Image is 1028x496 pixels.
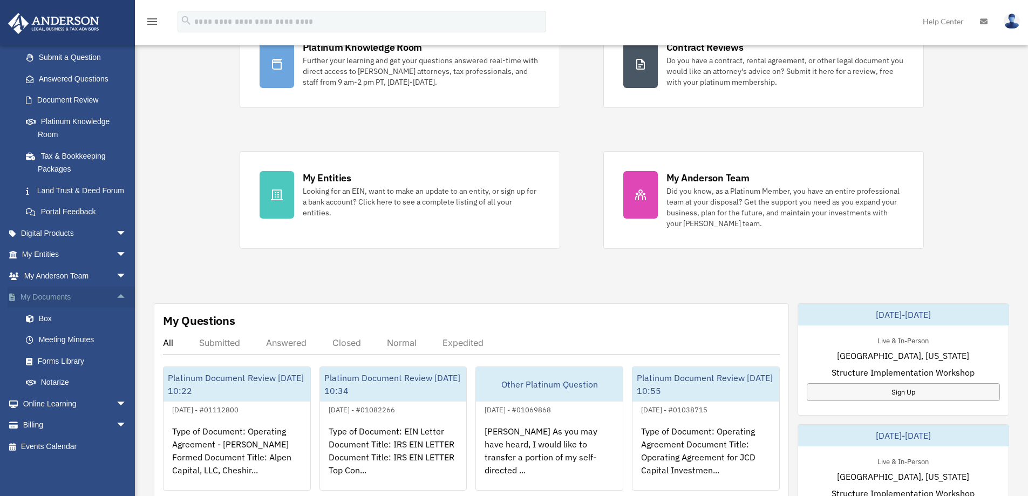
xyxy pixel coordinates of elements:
a: Box [15,308,143,329]
div: All [163,337,173,348]
a: Platinum Document Review [DATE] 10:22[DATE] - #01112800Type of Document: Operating Agreement - [P... [163,366,311,491]
div: Platinum Document Review [DATE] 10:22 [164,367,310,402]
div: Platinum Document Review [DATE] 10:55 [632,367,779,402]
a: Tax & Bookkeeping Packages [15,145,143,180]
a: Digital Productsarrow_drop_down [8,222,143,244]
div: Live & In-Person [869,455,937,466]
div: Other Platinum Question [476,367,623,402]
a: Forms Library [15,350,143,372]
a: My Anderson Teamarrow_drop_down [8,265,143,287]
a: Document Review [15,90,143,111]
div: Submitted [199,337,240,348]
div: [DATE] - #01038715 [632,403,716,415]
span: arrow_drop_up [116,287,138,309]
div: Platinum Knowledge Room [303,40,423,54]
a: Submit a Question [15,47,143,69]
a: Platinum Knowledge Room Further your learning and get your questions answered real-time with dire... [240,21,560,108]
a: My Entities Looking for an EIN, want to make an update to an entity, or sign up for a bank accoun... [240,151,560,249]
i: search [180,15,192,26]
a: Contract Reviews Do you have a contract, rental agreement, or other legal document you would like... [603,21,924,108]
span: arrow_drop_down [116,415,138,437]
span: Structure Implementation Workshop [832,366,975,379]
i: menu [146,15,159,28]
span: arrow_drop_down [116,265,138,287]
a: My Entitiesarrow_drop_down [8,244,143,266]
div: Platinum Document Review [DATE] 10:34 [320,367,467,402]
a: My Anderson Team Did you know, as a Platinum Member, you have an entire professional team at your... [603,151,924,249]
a: Portal Feedback [15,201,143,223]
div: Do you have a contract, rental agreement, or other legal document you would like an attorney's ad... [666,55,904,87]
img: Anderson Advisors Platinum Portal [5,13,103,34]
div: Contract Reviews [666,40,744,54]
img: User Pic [1004,13,1020,29]
div: Expedited [442,337,484,348]
div: My Entities [303,171,351,185]
a: Meeting Minutes [15,329,143,351]
div: Normal [387,337,417,348]
a: Sign Up [807,383,1000,401]
div: [DATE]-[DATE] [798,425,1009,446]
a: Platinum Document Review [DATE] 10:34[DATE] - #01082266Type of Document: EIN Letter Document Titl... [319,366,467,491]
span: [GEOGRAPHIC_DATA], [US_STATE] [837,349,969,362]
div: [DATE] - #01082266 [320,403,404,415]
div: My Anderson Team [666,171,750,185]
div: Live & In-Person [869,334,937,345]
a: Billingarrow_drop_down [8,415,143,436]
div: Answered [266,337,307,348]
a: My Documentsarrow_drop_up [8,287,143,308]
div: [DATE] - #01069868 [476,403,560,415]
a: Answered Questions [15,68,143,90]
span: arrow_drop_down [116,244,138,266]
a: Events Calendar [8,436,143,457]
div: [DATE]-[DATE] [798,304,1009,325]
div: Looking for an EIN, want to make an update to an entity, or sign up for a bank account? Click her... [303,186,540,218]
a: Other Platinum Question[DATE] - #01069868[PERSON_NAME] As you may have heard, I would like to tra... [475,366,623,491]
div: Closed [332,337,361,348]
span: arrow_drop_down [116,393,138,415]
div: Did you know, as a Platinum Member, you have an entire professional team at your disposal? Get th... [666,186,904,229]
a: Platinum Knowledge Room [15,111,143,145]
a: Notarize [15,372,143,393]
a: Land Trust & Deed Forum [15,180,143,201]
div: My Questions [163,312,235,329]
span: arrow_drop_down [116,222,138,244]
div: [DATE] - #01112800 [164,403,247,415]
a: menu [146,19,159,28]
div: Further your learning and get your questions answered real-time with direct access to [PERSON_NAM... [303,55,540,87]
a: Platinum Document Review [DATE] 10:55[DATE] - #01038715Type of Document: Operating Agreement Docu... [632,366,780,491]
span: [GEOGRAPHIC_DATA], [US_STATE] [837,470,969,483]
a: Online Learningarrow_drop_down [8,393,143,415]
